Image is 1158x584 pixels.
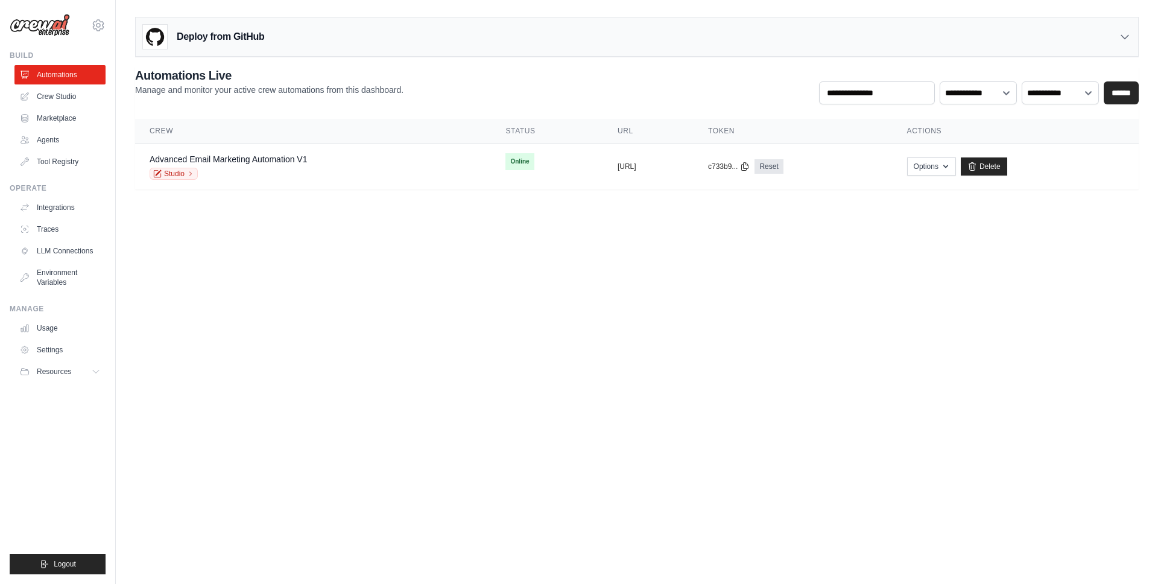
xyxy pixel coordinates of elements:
a: Advanced Email Marketing Automation V1 [150,154,307,164]
a: Tool Registry [14,152,106,171]
button: Resources [14,362,106,381]
th: Crew [135,119,491,144]
h3: Deploy from GitHub [177,30,264,44]
button: Options [907,157,956,176]
a: Automations [14,65,106,84]
span: Online [505,153,534,170]
th: Token [694,119,893,144]
a: Integrations [14,198,106,217]
div: Manage [10,304,106,314]
a: Usage [14,319,106,338]
a: Studio [150,168,198,180]
a: Marketplace [14,109,106,128]
a: Traces [14,220,106,239]
img: GitHub Logo [143,25,167,49]
button: Logout [10,554,106,574]
span: Resources [37,367,71,376]
th: URL [603,119,694,144]
h2: Automations Live [135,67,403,84]
button: c733b9... [708,162,750,171]
div: Build [10,51,106,60]
a: Crew Studio [14,87,106,106]
a: Settings [14,340,106,360]
p: Manage and monitor your active crew automations from this dashboard. [135,84,403,96]
a: Environment Variables [14,263,106,292]
span: Logout [54,559,76,569]
div: Operate [10,183,106,193]
a: Reset [755,159,783,174]
a: LLM Connections [14,241,106,261]
th: Status [491,119,603,144]
th: Actions [893,119,1139,144]
a: Delete [961,157,1007,176]
a: Agents [14,130,106,150]
img: Logo [10,14,70,37]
